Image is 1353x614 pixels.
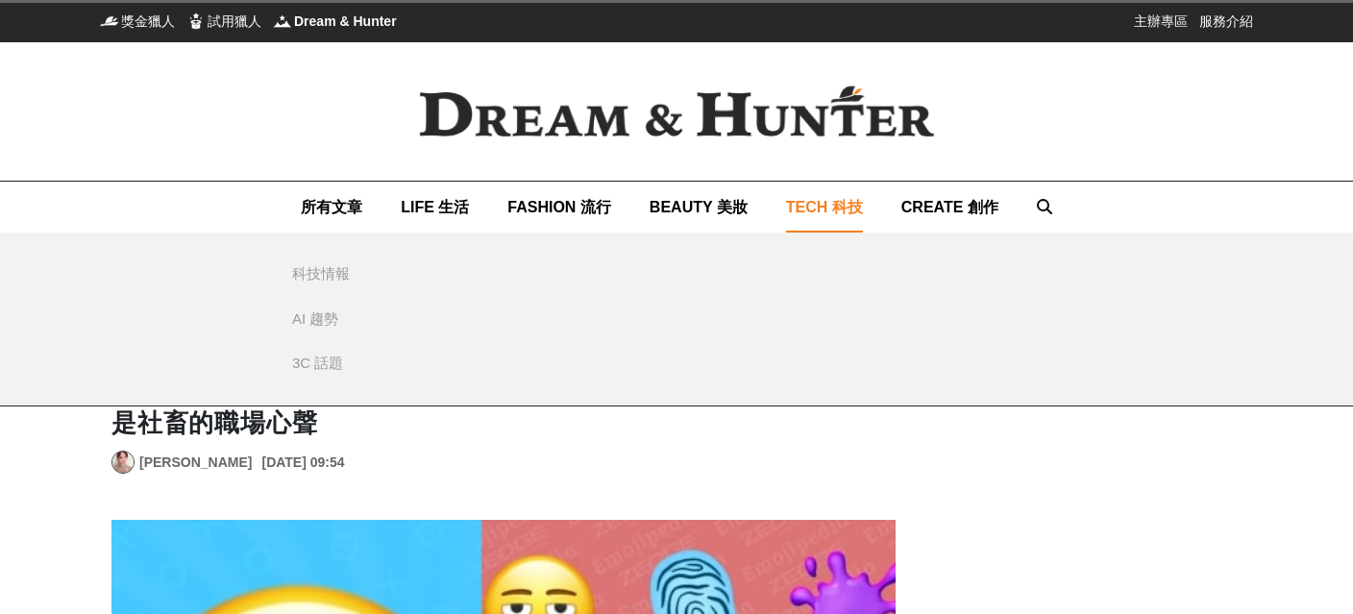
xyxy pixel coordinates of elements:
span: 所有文章 [301,199,362,215]
a: LIFE 生活 [401,182,469,233]
img: 獎金獵人 [100,12,119,31]
a: FASHION 流行 [507,182,611,233]
a: 所有文章 [301,182,362,233]
a: BEAUTY 美妝 [650,182,748,233]
a: 3C 話題 [292,353,388,375]
a: 試用獵人試用獵人 [186,12,261,31]
a: AI 趨勢 [292,308,388,331]
img: Dream & Hunter [273,12,292,31]
img: Avatar [112,452,134,473]
span: 獎金獵人 [121,12,175,31]
a: Avatar [111,451,135,474]
div: AI 趨勢 [292,308,338,331]
span: Dream & Hunter [294,12,397,31]
a: CREATE 創作 [901,182,998,233]
h1: 2025最新8個emoji表情符號公開，等不及想用「眼袋疲倦臉」根本是社畜的職場心聲 [111,379,896,438]
span: LIFE 生活 [401,199,469,215]
a: Dream & HunterDream & Hunter [273,12,397,31]
div: 3C 話題 [292,353,343,375]
a: 服務介紹 [1199,12,1253,31]
a: TECH 科技 [786,182,863,233]
div: [DATE] 09:54 [261,453,344,473]
span: CREATE 創作 [901,199,998,215]
img: Dream & Hunter [388,55,965,168]
img: 試用獵人 [186,12,206,31]
a: 科技情報 [292,263,388,285]
div: 科技情報 [292,263,350,285]
span: TECH 科技 [786,199,863,215]
span: BEAUTY 美妝 [650,199,748,215]
a: [PERSON_NAME] [139,453,252,473]
a: 獎金獵人獎金獵人 [100,12,175,31]
span: FASHION 流行 [507,199,611,215]
span: 試用獵人 [208,12,261,31]
a: 主辦專區 [1134,12,1188,31]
